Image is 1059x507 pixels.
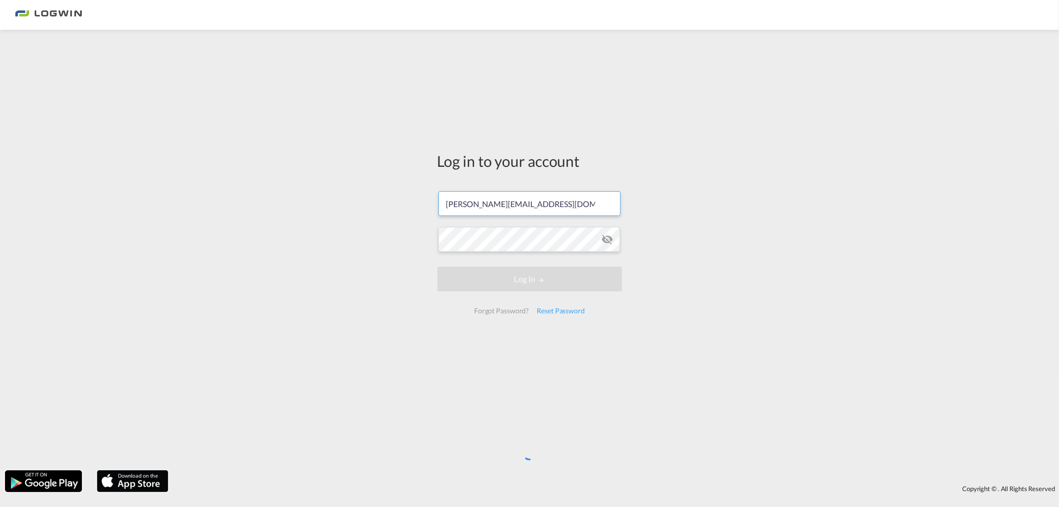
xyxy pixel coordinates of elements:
[470,302,533,320] div: Forgot Password?
[4,469,83,493] img: google.png
[15,4,82,26] img: 2761ae10d95411efa20a1f5e0282d2d7.png
[437,267,622,291] button: LOGIN
[437,150,622,171] div: Log in to your account
[601,233,613,245] md-icon: icon-eye-off
[96,469,169,493] img: apple.png
[438,191,621,216] input: Enter email/phone number
[533,302,589,320] div: Reset Password
[173,480,1059,497] div: Copyright © . All Rights Reserved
